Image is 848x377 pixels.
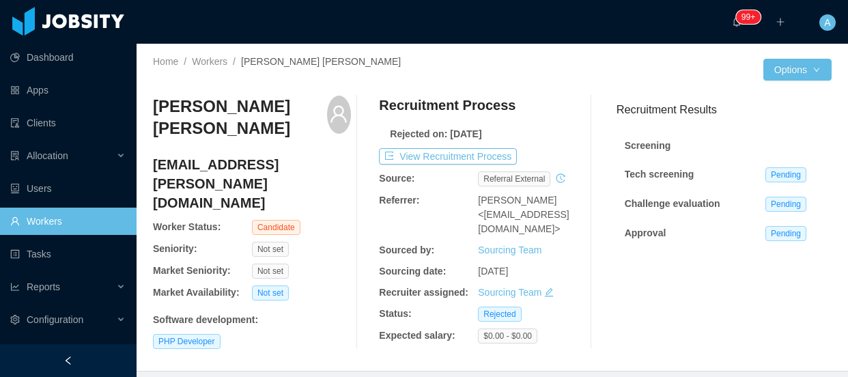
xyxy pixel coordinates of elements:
[625,198,720,209] strong: Challenge evaluation
[10,175,126,202] a: icon: robotUsers
[252,220,300,235] span: Candidate
[478,209,569,234] span: <[EMAIL_ADDRESS][DOMAIN_NAME]>
[379,330,455,341] b: Expected salary:
[10,151,20,160] i: icon: solution
[252,264,289,279] span: Not set
[153,243,197,254] b: Seniority:
[233,56,236,67] span: /
[184,56,186,67] span: /
[153,155,351,212] h4: [EMAIL_ADDRESS][PERSON_NAME][DOMAIN_NAME]
[10,282,20,292] i: icon: line-chart
[765,226,806,241] span: Pending
[153,287,240,298] b: Market Availability:
[27,314,83,325] span: Configuration
[765,197,806,212] span: Pending
[379,173,414,184] b: Source:
[329,104,348,124] i: icon: user
[153,96,327,140] h3: [PERSON_NAME] [PERSON_NAME]
[478,171,550,186] span: Referral external
[379,96,515,115] h4: Recruitment Process
[478,195,556,206] span: [PERSON_NAME]
[252,242,289,257] span: Not set
[27,150,68,161] span: Allocation
[736,10,761,24] sup: 156
[379,266,446,277] b: Sourcing date:
[478,266,508,277] span: [DATE]
[379,151,517,162] a: icon: exportView Recruitment Process
[776,17,785,27] i: icon: plus
[763,59,832,81] button: Optionsicon: down
[544,288,554,297] i: icon: edit
[10,76,126,104] a: icon: appstoreApps
[10,208,126,235] a: icon: userWorkers
[617,101,832,118] h3: Recruitment Results
[241,56,401,67] span: [PERSON_NAME] [PERSON_NAME]
[379,308,411,319] b: Status:
[192,56,227,67] a: Workers
[765,167,806,182] span: Pending
[732,17,741,27] i: icon: bell
[379,245,434,255] b: Sourced by:
[153,334,221,349] span: PHP Developer
[10,44,126,71] a: icon: pie-chartDashboard
[379,148,517,165] button: icon: exportView Recruitment Process
[379,195,419,206] b: Referrer:
[153,265,231,276] b: Market Seniority:
[27,281,60,292] span: Reports
[625,169,694,180] strong: Tech screening
[10,240,126,268] a: icon: profileTasks
[478,287,541,298] a: Sourcing Team
[252,285,289,301] span: Not set
[625,227,666,238] strong: Approval
[10,315,20,324] i: icon: setting
[478,329,537,344] span: $0.00 - $0.00
[153,221,221,232] b: Worker Status:
[153,314,258,325] b: Software development :
[153,56,178,67] a: Home
[625,140,671,151] strong: Screening
[390,128,481,139] b: Rejected on: [DATE]
[478,307,521,322] span: Rejected
[10,109,126,137] a: icon: auditClients
[379,287,468,298] b: Recruiter assigned:
[478,245,541,255] a: Sourcing Team
[824,14,830,31] span: A
[556,173,565,183] i: icon: history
